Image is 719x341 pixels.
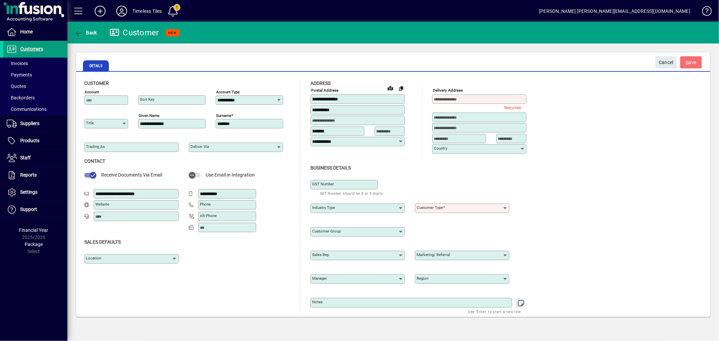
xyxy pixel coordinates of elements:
span: Details [83,60,109,71]
span: Financial Year [19,227,49,233]
mat-label: Region [417,276,428,281]
mat-label: GST Number [312,182,334,186]
span: Reports [20,172,37,178]
span: Customers [20,46,43,52]
span: Package [25,242,43,247]
a: Support [3,201,67,218]
span: Use Email in Integration [206,172,255,178]
mat-label: Industry type [312,205,335,210]
a: Suppliers [3,115,67,132]
mat-label: Alt Phone [200,213,217,218]
div: [PERSON_NAME] [PERSON_NAME][EMAIL_ADDRESS][DOMAIN_NAME] [539,6,690,17]
mat-label: Phone [200,202,211,207]
span: Staff [20,155,31,160]
mat-label: Given name [139,113,159,118]
button: Save [680,56,702,68]
span: Receive Documents Via Email [101,172,162,178]
a: Knowledge Base [697,1,711,23]
span: NEW [169,31,177,35]
a: Payments [3,69,67,81]
a: Home [3,24,67,40]
mat-label: Account Type [216,90,240,94]
mat-error: Required [434,104,521,111]
div: Timeless Tiles [132,6,162,17]
span: Home [20,29,33,34]
span: S [686,60,689,65]
a: Settings [3,184,67,201]
a: Staff [3,150,67,166]
a: Products [3,132,67,149]
div: Customer [110,27,159,38]
span: Quotes [7,84,26,89]
app-page-header-button: Back [67,27,104,39]
span: Suppliers [20,121,39,126]
span: Contact [84,158,105,164]
button: Profile [111,5,132,17]
mat-label: Website [95,202,109,207]
mat-hint: GST Number should be 8 or 9 digits [320,189,383,197]
span: Sales defaults [84,239,121,245]
a: Quotes [3,81,67,92]
mat-label: Trading as [86,144,105,149]
mat-label: Location [86,256,101,260]
button: Back [73,27,99,39]
span: Invoices [7,61,28,66]
mat-label: Notes [312,300,323,304]
span: Cancel [659,57,673,68]
mat-hint: Use 'Enter' to start a new line [468,308,521,315]
span: Products [20,138,39,143]
mat-label: Manager [312,276,327,281]
mat-label: Sort key [140,97,154,102]
button: Copy to Delivery address [396,83,407,94]
span: Customer [84,81,109,86]
mat-label: Account [85,90,99,94]
button: Cancel [655,56,677,68]
mat-label: Marketing/ Referral [417,252,450,257]
mat-label: Deliver via [190,144,209,149]
a: Backorders [3,92,67,103]
a: Reports [3,167,67,184]
mat-label: Title [86,121,94,125]
span: Settings [20,189,37,195]
span: Payments [7,72,32,77]
span: Business details [310,165,351,170]
span: Backorders [7,95,35,100]
mat-label: Country [434,146,447,151]
span: Address [310,81,331,86]
mat-label: Customer type [417,205,443,210]
a: Communications [3,103,67,115]
a: Invoices [3,58,67,69]
mat-label: Customer group [312,229,341,234]
a: View on map [385,83,396,93]
mat-label: Sales rep [312,252,329,257]
span: Back [74,30,97,35]
span: Support [20,207,37,212]
mat-label: Surname [216,113,231,118]
button: Add [89,5,111,17]
span: ave [686,57,696,68]
span: Communications [7,106,47,112]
